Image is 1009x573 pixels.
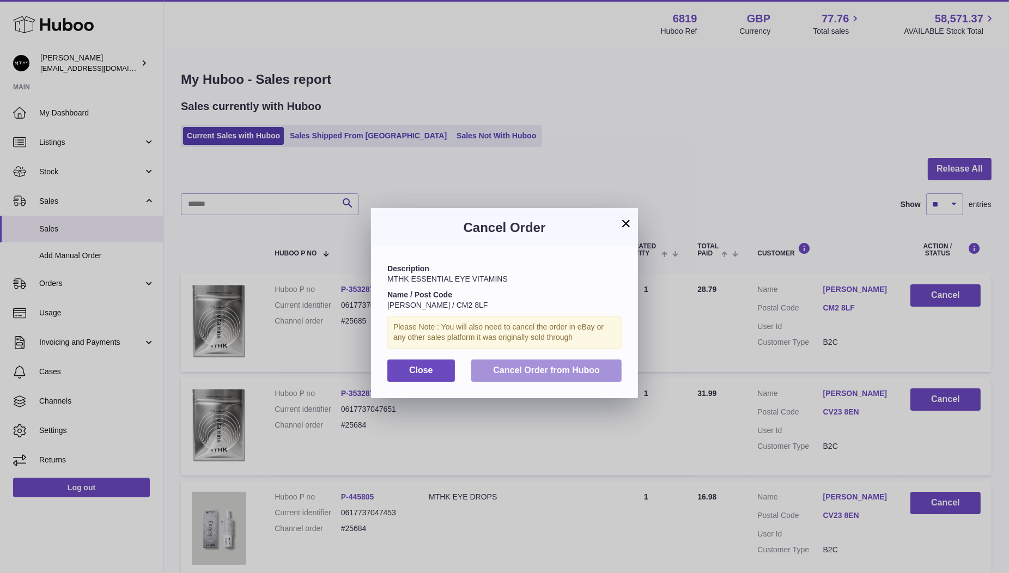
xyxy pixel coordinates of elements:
span: Cancel Order from Huboo [493,365,600,375]
strong: Name / Post Code [387,290,452,299]
button: Cancel Order from Huboo [471,359,622,382]
div: Please Note : You will also need to cancel the order in eBay or any other sales platform it was o... [387,316,622,349]
span: [PERSON_NAME] / CM2 8LF [387,301,488,309]
span: Close [409,365,433,375]
button: Close [387,359,455,382]
button: × [619,217,633,230]
span: MTHK ESSENTIAL EYE VITAMINS [387,275,508,283]
strong: Description [387,264,429,273]
h3: Cancel Order [387,219,622,236]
